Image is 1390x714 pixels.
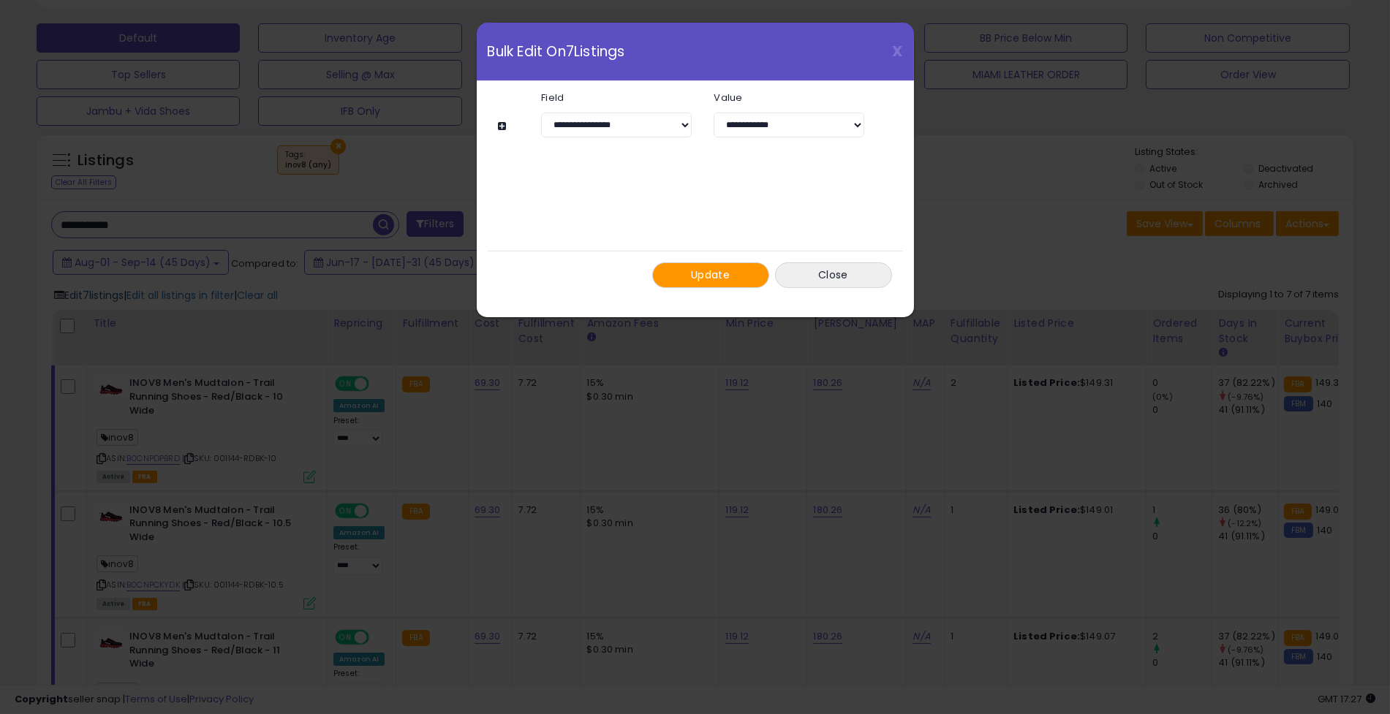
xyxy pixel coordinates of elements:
[530,93,703,102] label: Field
[488,45,625,58] span: Bulk Edit On 7 Listings
[775,262,892,288] button: Close
[703,93,875,102] label: Value
[691,267,730,282] span: Update
[893,41,903,61] span: X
